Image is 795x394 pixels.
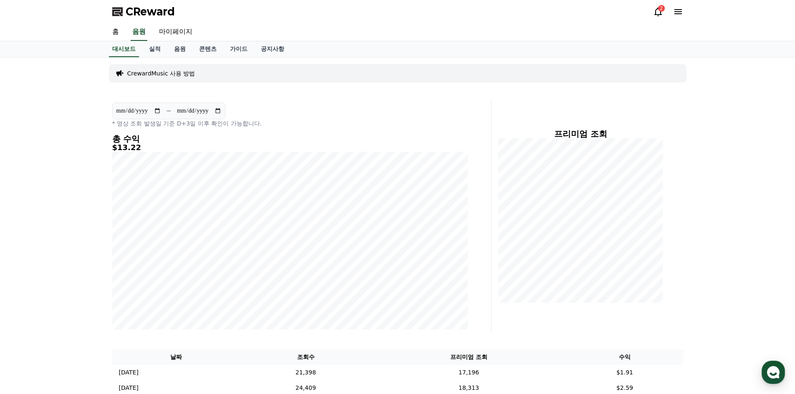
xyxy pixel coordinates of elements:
[119,368,139,377] p: [DATE]
[240,365,371,380] td: 21,398
[112,134,468,143] h4: 총 수익
[131,23,147,41] a: 음원
[498,129,663,138] h4: 프리미엄 조회
[371,349,566,365] th: 프리미엄 조회
[109,41,139,57] a: 대시보드
[3,264,55,285] a: 홈
[192,41,223,57] a: 콘텐츠
[566,349,683,365] th: 수익
[653,7,663,17] a: 2
[106,23,126,41] a: 홈
[119,384,139,392] p: [DATE]
[223,41,254,57] a: 가이드
[26,277,31,284] span: 홈
[166,106,172,116] p: ~
[108,264,160,285] a: 설정
[371,365,566,380] td: 17,196
[112,349,240,365] th: 날짜
[240,349,371,365] th: 조회수
[566,365,683,380] td: $1.91
[254,41,291,57] a: 공지사항
[129,277,139,284] span: 설정
[152,23,199,41] a: 마이페이지
[127,69,195,78] a: CrewardMusic 사용 방법
[112,119,468,128] p: * 영상 조회 발생일 기준 D+3일 이후 확인이 가능합니다.
[126,5,175,18] span: CReward
[658,5,665,12] div: 2
[167,41,192,57] a: 음원
[112,143,468,152] h5: $13.22
[112,5,175,18] a: CReward
[142,41,167,57] a: 실적
[76,277,86,284] span: 대화
[55,264,108,285] a: 대화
